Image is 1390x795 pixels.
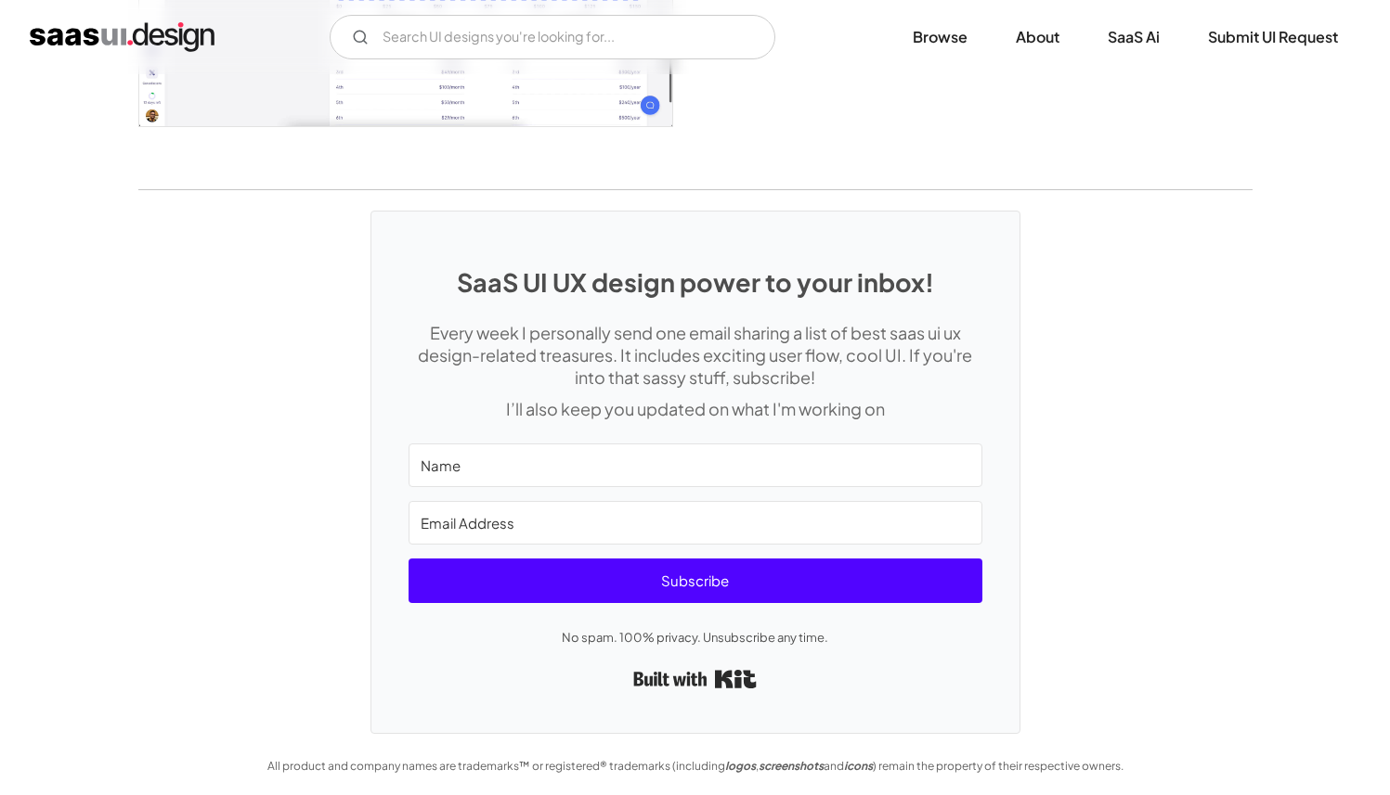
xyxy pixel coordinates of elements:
a: Browse [890,17,990,58]
button: Subscribe [409,558,982,603]
input: Search UI designs you're looking for... [330,15,775,59]
input: Email Address [409,501,982,545]
a: SaaS Ai [1085,17,1182,58]
em: icons [844,759,873,773]
div: All product and company names are trademarks™ or registered® trademarks (including , and ) remain... [259,755,1132,777]
a: home [30,22,214,52]
a: Built with Kit [633,662,757,696]
p: No spam. 100% privacy. Unsubscribe any time. [409,626,982,648]
h1: SaaS UI UX design power to your inbox! [409,267,982,297]
em: screenshots [759,759,824,773]
p: I’ll also keep you updated on what I'm working on [409,398,982,420]
input: Name [409,443,982,487]
em: logos [725,759,756,773]
a: Submit UI Request [1186,17,1360,58]
form: Email Form [330,15,775,59]
a: About [994,17,1082,58]
p: Every week I personally send one email sharing a list of best saas ui ux design-related treasures... [409,322,982,389]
